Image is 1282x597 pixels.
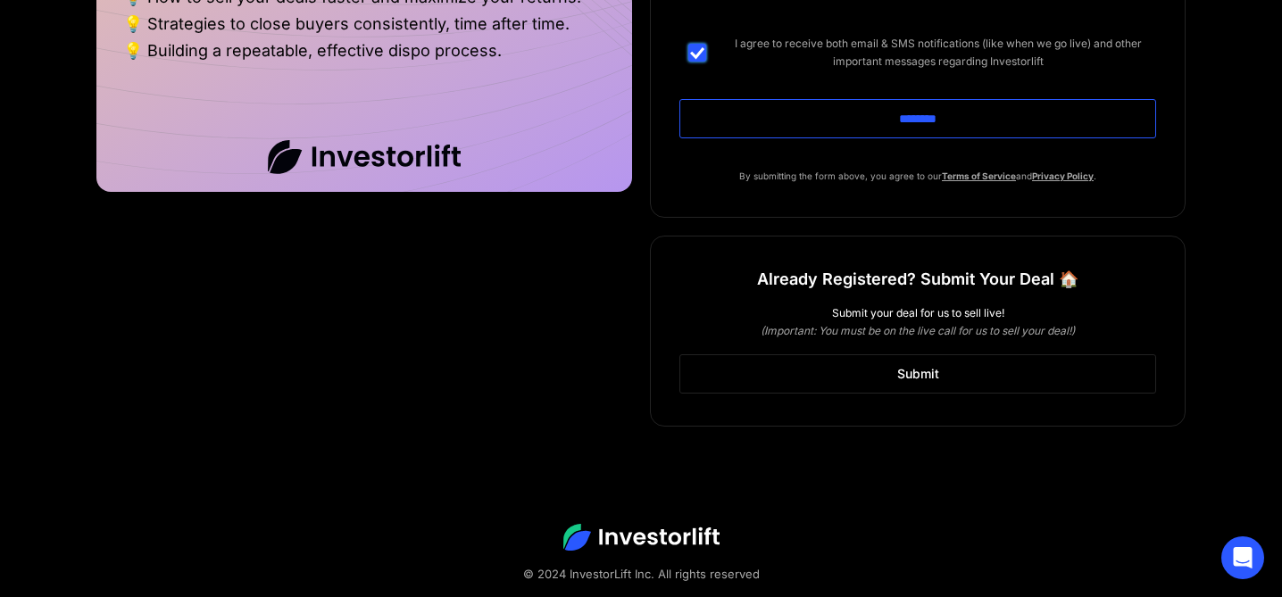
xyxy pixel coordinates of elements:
div: Submit your deal for us to sell live! [679,304,1156,322]
li: 💡 Building a repeatable, effective dispo process. [123,42,605,60]
p: By submitting the form above, you agree to our and . [679,167,1156,185]
li: 💡 Strategies to close buyers consistently, time after time. [123,15,605,42]
a: Submit [679,354,1156,394]
div: © 2024 InvestorLift Inc. All rights reserved [71,565,1211,583]
a: Terms of Service [942,170,1016,181]
h1: Already Registered? Submit Your Deal 🏠 [757,263,1078,295]
div: Open Intercom Messenger [1221,536,1264,579]
em: (Important: You must be on the live call for us to sell your deal!) [761,324,1075,337]
span: I agree to receive both email & SMS notifications (like when we go live) and other important mess... [720,35,1156,70]
a: Privacy Policy [1032,170,1094,181]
